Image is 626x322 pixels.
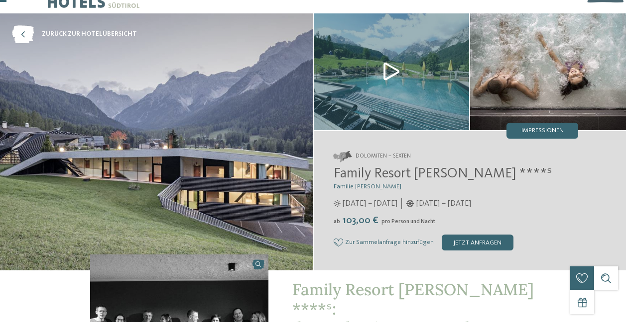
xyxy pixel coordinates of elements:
[334,183,401,190] span: Familie [PERSON_NAME]
[334,167,552,181] span: Family Resort [PERSON_NAME] ****ˢ
[12,25,137,43] a: zurück zur Hotelübersicht
[356,153,411,161] span: Dolomiten – Sexten
[334,219,340,225] span: ab
[406,200,414,207] i: Öffnungszeiten im Winter
[521,128,564,134] span: Impressionen
[416,198,471,209] span: [DATE] – [DATE]
[341,216,380,226] span: 103,00 €
[343,198,397,209] span: [DATE] – [DATE]
[470,13,626,130] img: Unser Familienhotel in Sexten, euer Urlaubszuhause in den Dolomiten
[42,30,137,39] span: zurück zur Hotelübersicht
[381,219,435,225] span: pro Person und Nacht
[345,239,434,246] span: Zur Sammelanfrage hinzufügen
[334,200,341,207] i: Öffnungszeiten im Sommer
[442,235,513,250] div: jetzt anfragen
[314,13,470,130] img: Unser Familienhotel in Sexten, euer Urlaubszuhause in den Dolomiten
